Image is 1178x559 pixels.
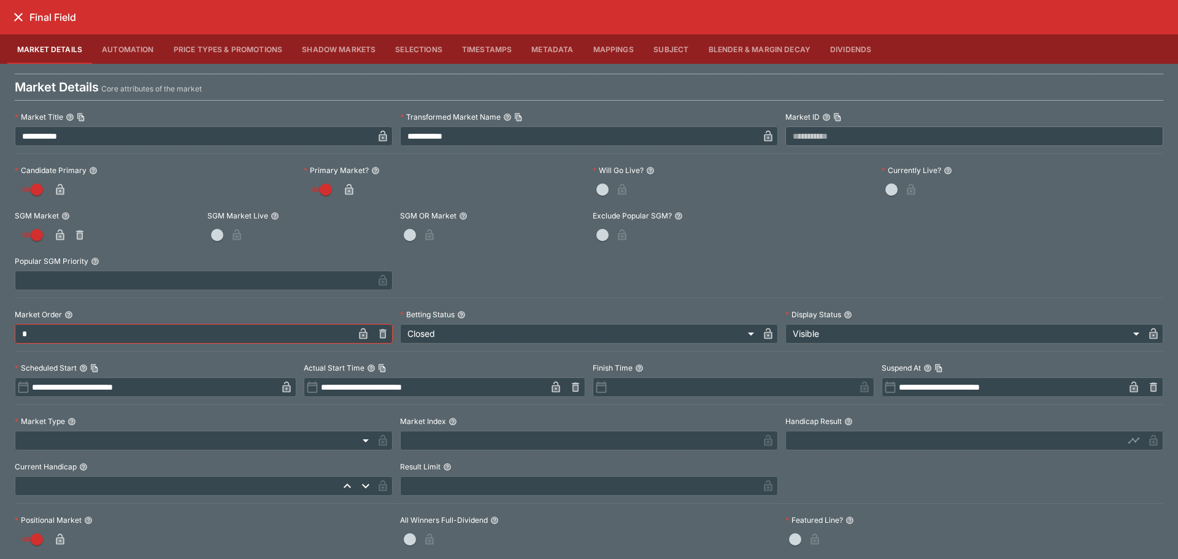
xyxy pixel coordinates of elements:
[503,113,512,121] button: Transformed Market NameCopy To Clipboard
[785,515,843,525] p: Featured Line?
[822,113,831,121] button: Market IDCopy To Clipboard
[15,309,62,320] p: Market Order
[522,34,583,64] button: Metadata
[15,112,63,122] p: Market Title
[29,11,76,24] h6: Final Field
[785,309,841,320] p: Display Status
[164,34,293,64] button: Price Types & Promotions
[77,113,85,121] button: Copy To Clipboard
[292,34,385,64] button: Shadow Markets
[514,113,523,121] button: Copy To Clipboard
[7,6,29,28] button: close
[448,417,457,426] button: Market Index
[371,166,380,175] button: Primary Market?
[7,34,92,64] button: Market Details
[785,324,1144,344] div: Visible
[15,416,65,426] p: Market Type
[882,363,921,373] p: Suspend At
[593,210,672,221] p: Exclude Popular SGM?
[15,79,99,95] h4: Market Details
[15,256,88,266] p: Popular SGM Priority
[15,165,87,175] p: Candidate Primary
[844,310,852,319] button: Display Status
[79,364,88,372] button: Scheduled StartCopy To Clipboard
[400,515,488,525] p: All Winners Full-Dividend
[845,516,854,525] button: Featured Line?
[367,364,375,372] button: Actual Start TimeCopy To Clipboard
[15,210,59,221] p: SGM Market
[944,166,952,175] button: Currently Live?
[15,363,77,373] p: Scheduled Start
[271,212,279,220] button: SGM Market Live
[67,417,76,426] button: Market Type
[644,34,699,64] button: Subject
[923,364,932,372] button: Suspend AtCopy To Clipboard
[785,112,820,122] p: Market ID
[934,364,943,372] button: Copy To Clipboard
[101,83,202,95] p: Core attributes of the market
[646,166,655,175] button: Will Go Live?
[385,34,452,64] button: Selections
[400,112,501,122] p: Transformed Market Name
[457,310,466,319] button: Betting Status
[400,324,758,344] div: Closed
[400,309,455,320] p: Betting Status
[90,364,99,372] button: Copy To Clipboard
[79,463,88,471] button: Current Handicap
[64,310,73,319] button: Market Order
[61,212,70,220] button: SGM Market
[452,34,522,64] button: Timestamps
[92,34,164,64] button: Automation
[66,113,74,121] button: Market TitleCopy To Clipboard
[91,257,99,266] button: Popular SGM Priority
[593,363,633,373] p: Finish Time
[459,212,468,220] button: SGM OR Market
[635,364,644,372] button: Finish Time
[699,34,820,64] button: Blender & Margin Decay
[443,463,452,471] button: Result Limit
[304,165,369,175] p: Primary Market?
[833,113,842,121] button: Copy To Clipboard
[207,210,268,221] p: SGM Market Live
[15,461,77,472] p: Current Handicap
[785,416,842,426] p: Handicap Result
[400,210,456,221] p: SGM OR Market
[820,34,881,64] button: Dividends
[400,461,441,472] p: Result Limit
[378,364,387,372] button: Copy To Clipboard
[882,165,941,175] p: Currently Live?
[15,515,82,525] p: Positional Market
[583,34,644,64] button: Mappings
[490,516,499,525] button: All Winners Full-Dividend
[593,165,644,175] p: Will Go Live?
[89,166,98,175] button: Candidate Primary
[674,212,683,220] button: Exclude Popular SGM?
[84,516,93,525] button: Positional Market
[304,363,364,373] p: Actual Start Time
[400,416,446,426] p: Market Index
[844,417,853,426] button: Handicap Result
